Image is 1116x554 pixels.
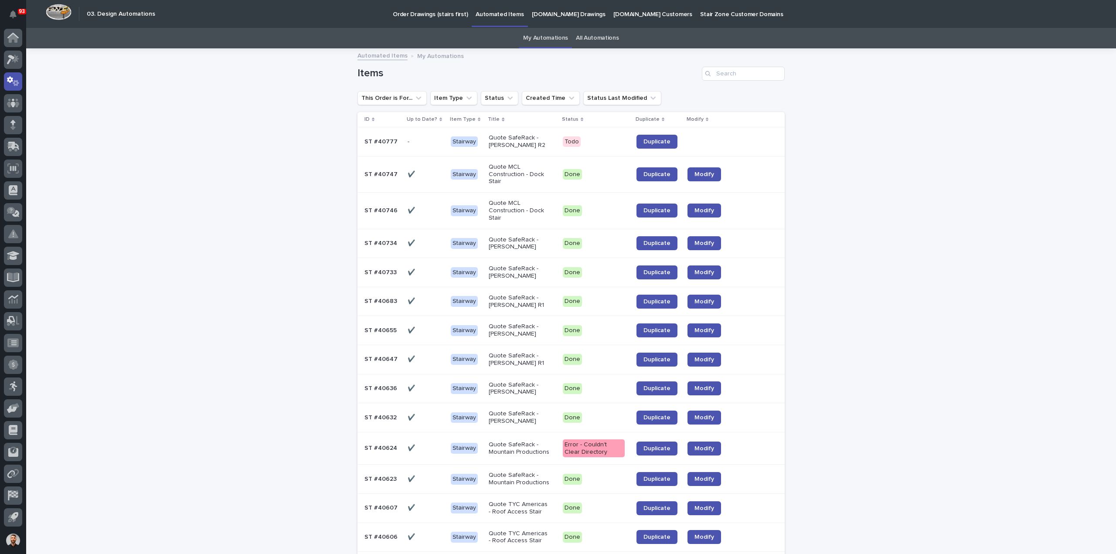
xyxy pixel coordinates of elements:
div: Done [563,267,582,278]
a: Duplicate [636,295,677,309]
div: Done [563,474,582,485]
div: Todo [563,136,581,147]
a: Modify [687,501,721,515]
div: Done [563,169,582,180]
span: Duplicate [643,207,670,214]
div: Stairway [451,205,478,216]
span: Duplicate [643,505,670,511]
a: Duplicate [636,204,677,218]
p: ST #40733 [364,267,398,276]
button: Status Last Modified [583,91,661,105]
p: ST #40747 [364,169,399,178]
a: Duplicate [636,501,677,515]
a: Modify [687,411,721,425]
a: Duplicate [636,530,677,544]
a: Duplicate [636,381,677,395]
p: ST #40607 [364,503,399,512]
p: ST #40624 [364,443,399,452]
h1: Items [357,67,698,80]
a: Modify [687,530,721,544]
span: Modify [694,357,714,363]
tr: ST #40683ST #40683 ✔️✔️ StairwayQuote SafeRack - [PERSON_NAME] R1DoneDuplicateModify [357,287,785,316]
p: ✔️ [408,474,417,483]
div: Error - Couldn't Clear Directory [563,439,625,458]
tr: ST #40647ST #40647 ✔️✔️ StairwayQuote SafeRack - [PERSON_NAME] R1DoneDuplicateModify [357,345,785,374]
a: Duplicate [636,411,677,425]
p: Quote SafeRack - Mountain Productions [489,472,551,486]
p: ✔️ [408,205,417,214]
div: Stairway [451,532,478,543]
span: Duplicate [643,534,670,540]
img: Workspace Logo [46,4,71,20]
p: ✔️ [408,412,417,421]
p: ✔️ [408,296,417,305]
p: Quote MCL Construction - Dock Stair [489,200,551,221]
p: ST #40623 [364,474,398,483]
p: Quote SafeRack - [PERSON_NAME] R1 [489,294,551,309]
span: Modify [694,207,714,214]
div: Notifications93 [11,10,22,24]
span: Duplicate [643,357,670,363]
a: Duplicate [636,167,677,181]
a: Duplicate [636,442,677,455]
p: ST #40632 [364,412,398,421]
span: Duplicate [643,240,670,246]
div: Done [563,503,582,513]
p: ✔️ [408,238,417,247]
span: Modify [694,445,714,452]
span: Modify [694,327,714,333]
a: My Automations [523,28,568,48]
p: Quote SafeRack - Mountain Productions [489,441,551,456]
a: Duplicate [636,265,677,279]
div: Stairway [451,412,478,423]
span: Modify [694,269,714,275]
a: Modify [687,442,721,455]
button: Status [481,91,518,105]
p: Quote SafeRack - [PERSON_NAME] R1 [489,352,551,367]
span: Modify [694,299,714,305]
p: Status [562,115,578,124]
div: Stairway [451,474,478,485]
a: Modify [687,472,721,486]
span: Modify [694,534,714,540]
tr: ST #40655ST #40655 ✔️✔️ StairwayQuote SafeRack - [PERSON_NAME]DoneDuplicateModify [357,316,785,345]
p: ✔️ [408,532,417,541]
div: Stairway [451,169,478,180]
div: Done [563,325,582,336]
button: Created Time [522,91,580,105]
div: Done [563,238,582,249]
a: Modify [687,265,721,279]
a: Automated Items [357,50,408,60]
p: Quote SafeRack - [PERSON_NAME] [489,410,551,425]
p: Quote SafeRack - [PERSON_NAME] [489,236,551,251]
button: Notifications [4,5,22,24]
p: ST #40777 [364,136,399,146]
p: Quote SafeRack - [PERSON_NAME] R2 [489,134,551,149]
p: ST #40746 [364,205,399,214]
span: Modify [694,505,714,511]
p: Quote MCL Construction - Dock Stair [489,163,551,185]
p: ST #40734 [364,238,399,247]
tr: ST #40734ST #40734 ✔️✔️ StairwayQuote SafeRack - [PERSON_NAME]DoneDuplicateModify [357,229,785,258]
div: Stairway [451,296,478,307]
a: Duplicate [636,236,677,250]
button: Item Type [430,91,477,105]
span: Duplicate [643,269,670,275]
div: Stairway [451,354,478,365]
div: Done [563,412,582,423]
div: Stairway [451,325,478,336]
tr: ST #40733ST #40733 ✔️✔️ StairwayQuote SafeRack - [PERSON_NAME]DoneDuplicateModify [357,258,785,287]
p: Modify [687,115,704,124]
div: Stairway [451,383,478,394]
a: Duplicate [636,135,677,149]
p: ✔️ [408,443,417,452]
p: Quote TYC Americas - Roof Access Stair [489,530,551,545]
a: Duplicate [636,472,677,486]
p: ST #40683 [364,296,399,305]
div: Stairway [451,136,478,147]
div: Done [563,205,582,216]
tr: ST #40606ST #40606 ✔️✔️ StairwayQuote TYC Americas - Roof Access StairDoneDuplicateModify [357,523,785,552]
p: Title [488,115,500,124]
a: Modify [687,353,721,367]
button: users-avatar [4,531,22,550]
